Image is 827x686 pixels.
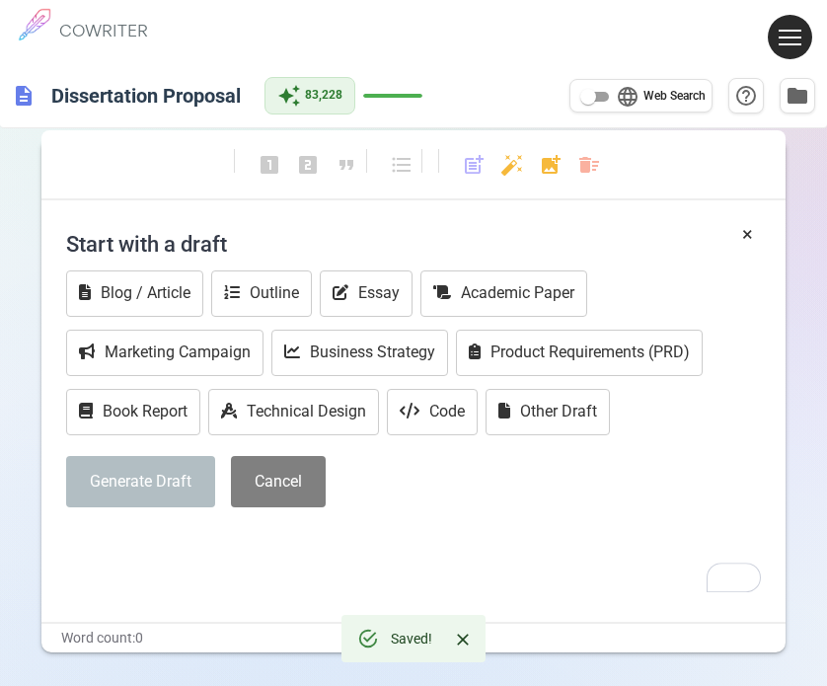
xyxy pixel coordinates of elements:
button: Blog / Article [66,270,203,317]
button: Technical Design [208,389,379,435]
button: Academic Paper [420,270,587,317]
button: Marketing Campaign [66,330,263,376]
span: 83,228 [305,86,342,106]
button: Help & Shortcuts [728,78,764,114]
h6: Click to edit title [43,76,249,115]
button: Close [448,625,478,654]
h6: COWRITER [59,22,148,39]
span: auto_awesome [277,84,301,108]
button: Business Strategy [271,330,448,376]
button: × [742,220,753,249]
div: Saved! [391,621,432,656]
button: Generate Draft [66,456,215,508]
div: Word count: 0 [41,624,786,652]
span: add_photo_alternate [539,153,563,177]
button: Product Requirements (PRD) [456,330,703,376]
span: description [12,84,36,108]
span: help_outline [734,84,758,108]
button: Other Draft [486,389,610,435]
span: delete_sweep [577,153,601,177]
span: language [616,85,639,109]
div: To enrich screen reader interactions, please activate Accessibility in Grammarly extension settings [66,220,761,594]
button: Book Report [66,389,200,435]
button: Essay [320,270,413,317]
span: post_add [462,153,486,177]
button: Manage Documents [780,78,815,114]
span: auto_fix_high [500,153,524,177]
h4: Start with a draft [66,220,761,267]
span: format_list_bulleted [390,153,413,177]
button: Code [387,389,478,435]
span: looks_one [258,153,281,177]
button: Cancel [231,456,326,508]
span: format_quote [335,153,358,177]
button: Outline [211,270,312,317]
span: Web Search [643,87,706,107]
span: folder [786,84,809,108]
span: looks_two [296,153,320,177]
